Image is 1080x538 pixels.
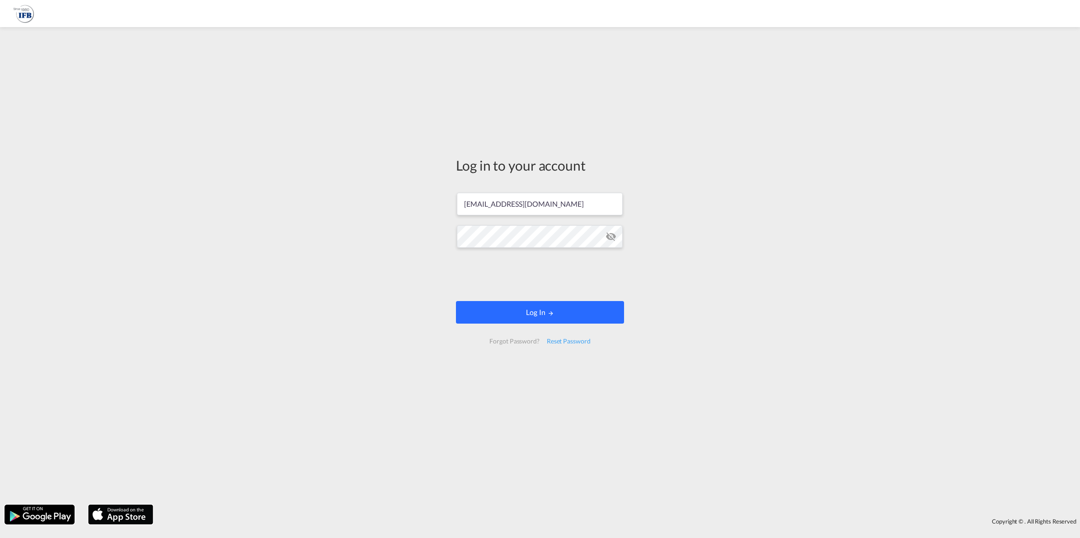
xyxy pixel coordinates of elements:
[456,156,624,175] div: Log in to your account
[14,4,34,24] img: de31bbe0256b11eebba44b54815f083d.png
[87,504,154,525] img: apple.png
[486,333,543,349] div: Forgot Password?
[457,193,623,215] input: Enter email/phone number
[456,301,624,324] button: LOGIN
[471,257,609,292] iframe: reCAPTCHA
[606,231,616,242] md-icon: icon-eye-off
[4,504,75,525] img: google.png
[158,514,1080,529] div: Copyright © . All Rights Reserved
[543,333,594,349] div: Reset Password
